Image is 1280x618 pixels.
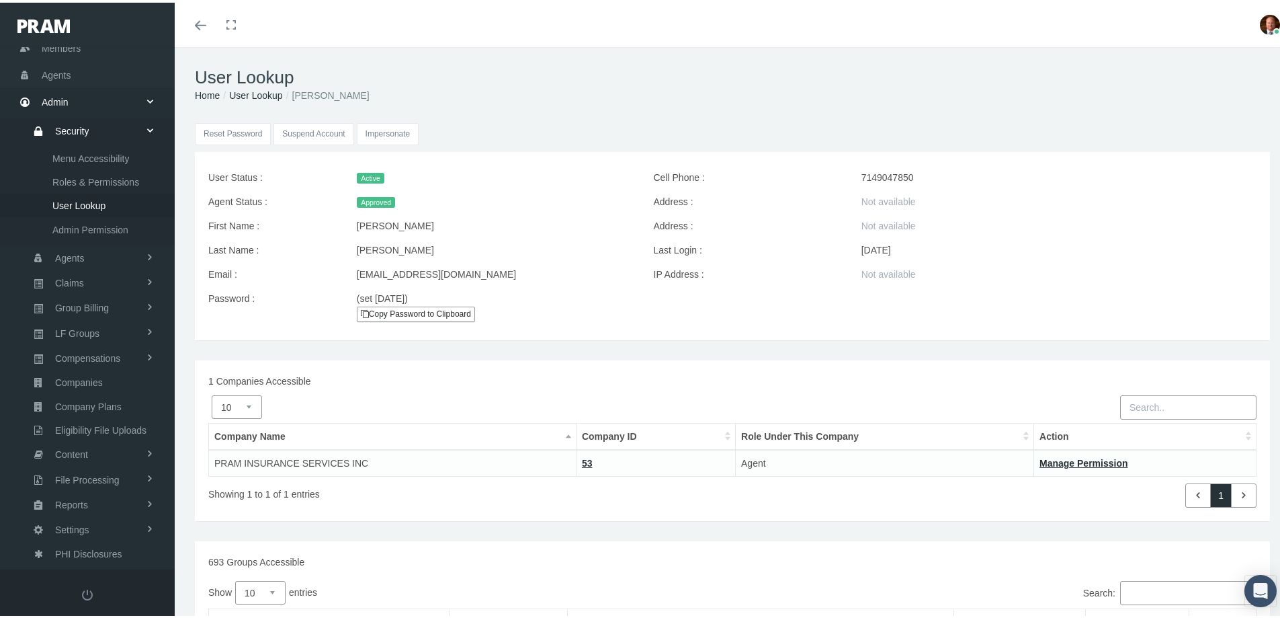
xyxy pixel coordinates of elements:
span: Agents [55,244,85,267]
span: Companies [55,369,103,391]
th: Action: activate to sort column ascending [1034,420,1256,447]
a: 53 [582,455,593,466]
span: Admin [42,87,69,112]
label: Cell Phone : [644,163,851,187]
span: File Processing [55,466,120,489]
span: PHI Disclosures [55,540,122,563]
label: Show entries [208,578,732,602]
div: [DATE] [851,235,1267,260]
span: Eligibility File Uploads [55,416,146,439]
span: Settings [55,516,89,539]
span: Reports [55,491,88,514]
span: Claims [55,269,84,292]
button: Reset Password [195,120,271,143]
th: Company Name: activate to sort column descending [209,420,577,447]
a: 1 [1210,481,1232,505]
button: Suspend Account [273,120,353,143]
label: Address : [644,187,851,211]
label: Agent Status : [198,187,347,211]
div: [EMAIL_ADDRESS][DOMAIN_NAME] [347,260,644,284]
div: [PERSON_NAME] [347,235,644,260]
span: Active [357,170,384,181]
th: Role Under This Company: activate to sort column ascending [736,420,1034,447]
span: LF Groups [55,319,99,342]
span: Group Billing [55,294,109,317]
input: Search: [1120,578,1256,603]
a: Home [195,87,220,98]
span: User Lookup [52,192,105,215]
td: Agent [736,447,1034,474]
span: Company Plans [55,393,122,416]
span: Approved [357,194,396,205]
div: 7149047850 [851,163,1267,187]
input: Search.. [1120,393,1256,417]
select: Showentries [235,578,286,602]
label: First Name : [198,211,347,235]
li: [PERSON_NAME] [283,85,370,100]
label: Address : [644,211,851,235]
img: S_Profile_Picture_693.jpg [1260,12,1280,32]
img: PRAM_20_x_78.png [17,17,70,30]
span: Content [55,440,88,463]
div: Open Intercom Messenger [1244,572,1277,605]
td: PRAM INSURANCE SERVICES INC [209,447,577,474]
h1: User Lookup [195,65,1270,85]
div: [PERSON_NAME] [347,211,644,235]
label: Last Login : [644,235,851,260]
label: 693 Groups Accessible [208,552,304,567]
div: (set [DATE]) [347,284,532,324]
span: Compensations [55,344,120,367]
div: 1 Companies Accessible [198,371,1267,386]
span: Not available [861,194,916,204]
span: Roles & Permissions [52,168,139,191]
label: Email : [198,260,347,284]
span: Agents [42,60,71,85]
label: Last Name : [198,235,347,260]
th: Company ID: activate to sort column ascending [576,420,735,447]
span: Security [55,117,89,140]
a: Manage Permission [1039,455,1128,466]
label: Search: [732,578,1256,603]
label: User Status : [198,163,347,187]
span: Admin Permission [52,216,128,239]
span: Not available [861,266,916,277]
span: Not available [861,218,916,229]
input: Impersonate [357,120,419,143]
span: Menu Accessibility [52,145,129,167]
a: Copy Password to Clipboard [357,304,475,319]
span: Members [42,33,81,59]
label: Password : [198,284,347,324]
a: User Lookup [229,87,282,98]
label: IP Address : [644,260,851,284]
